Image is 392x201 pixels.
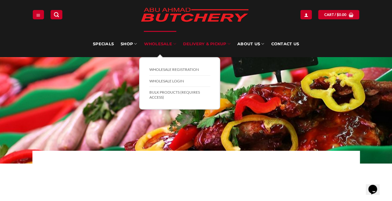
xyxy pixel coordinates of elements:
[337,12,347,17] bdi: 0.00
[271,31,299,57] a: Contact Us
[144,31,176,57] a: Wholesale
[135,3,254,27] img: Abu Ahmad Butchery
[337,12,339,17] span: $
[300,10,312,19] a: Login
[149,87,210,103] a: BULK Products (Requires Access)
[149,64,210,76] a: Wholesale Registration
[366,176,386,195] iframe: chat widget
[149,76,210,87] a: Wholesale Login
[324,12,346,17] span: Cart /
[33,10,44,19] a: Menu
[318,10,359,19] a: View cart
[121,31,137,57] a: SHOP
[237,31,264,57] a: About Us
[51,10,62,19] a: Search
[93,31,114,57] a: Specials
[183,31,230,57] a: Delivery & Pickup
